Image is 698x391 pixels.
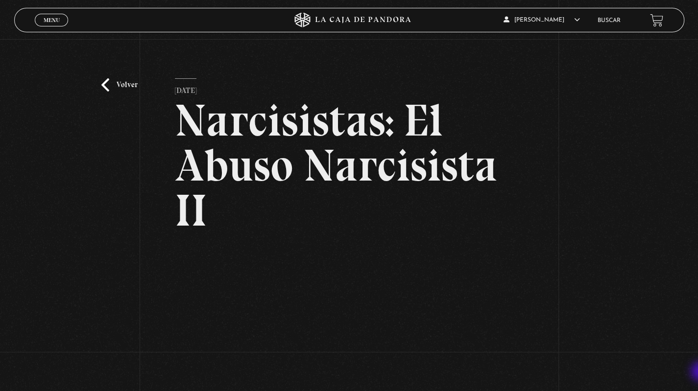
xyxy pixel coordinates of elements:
[101,78,138,92] a: Volver
[650,13,663,26] a: View your shopping cart
[598,18,621,23] a: Buscar
[175,78,196,98] p: [DATE]
[503,17,579,23] span: [PERSON_NAME]
[175,98,523,233] h2: Narcisistas: El Abuso Narcisista II
[40,25,63,32] span: Cerrar
[44,17,60,23] span: Menu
